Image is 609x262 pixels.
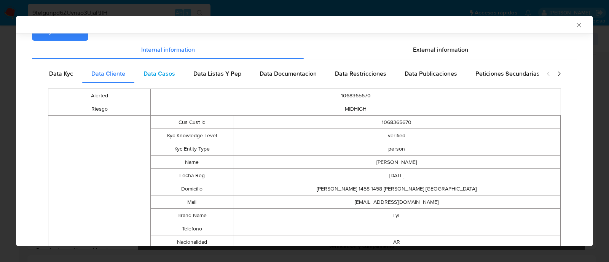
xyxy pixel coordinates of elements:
span: Data Kyc [49,69,73,78]
span: Data Cliente [91,69,125,78]
td: Nacionalidad [151,235,233,249]
td: Brand Name [151,209,233,222]
td: Fecha Reg [151,169,233,182]
span: External information [413,45,468,54]
td: [EMAIL_ADDRESS][DOMAIN_NAME] [233,195,561,209]
span: Data Listas Y Pep [193,69,241,78]
span: Data Restricciones [335,69,386,78]
td: Kyc Knowledge Level [151,129,233,142]
td: - [233,222,561,235]
div: Detailed internal info [40,65,539,83]
span: Adjuntar PDF [42,23,78,40]
td: Alerted [48,89,151,102]
td: MIDHIGH [151,102,561,116]
span: Data Casos [143,69,175,78]
div: Detailed info [32,41,577,59]
td: 1068365670 [151,89,561,102]
td: Name [151,156,233,169]
span: Data Publicaciones [405,69,457,78]
span: Peticiones Secundarias [475,69,540,78]
td: Telefono [151,222,233,235]
td: Kyc Entity Type [151,142,233,156]
td: Domicilio [151,182,233,195]
td: Cus Cust Id [151,116,233,129]
button: Cerrar ventana [575,21,582,28]
td: Riesgo [48,102,151,116]
td: AR [233,235,561,249]
td: verified [233,129,561,142]
div: closure-recommendation-modal [16,16,593,246]
span: Internal information [141,45,195,54]
td: FyF [233,209,561,222]
td: [PERSON_NAME] 1458 1458 [PERSON_NAME] [GEOGRAPHIC_DATA] [233,182,561,195]
td: [PERSON_NAME] [233,156,561,169]
td: 1068365670 [233,116,561,129]
span: Data Documentacion [260,69,317,78]
td: [DATE] [233,169,561,182]
td: Mail [151,195,233,209]
td: person [233,142,561,156]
